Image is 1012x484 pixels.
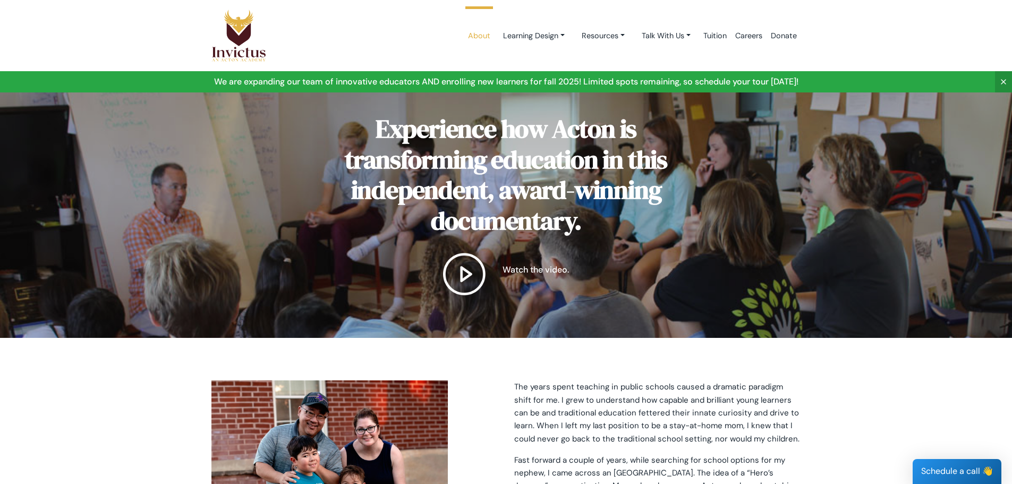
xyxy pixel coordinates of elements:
[514,380,801,445] p: The years spent teaching in public schools caused a dramatic paradigm shift for me. I grew to und...
[573,26,633,46] a: Resources
[633,26,699,46] a: Talk With Us
[312,114,700,236] h2: Experience how Acton is transforming education in this independent, award-winning documentary.
[503,264,569,276] p: Watch the video.
[731,13,767,58] a: Careers
[495,26,573,46] a: Learning Design
[464,13,495,58] a: About
[211,9,267,62] img: Logo
[767,13,801,58] a: Donate
[913,459,1001,484] div: Schedule a call 👋
[312,253,700,295] a: Watch the video.
[699,13,731,58] a: Tuition
[443,253,486,295] img: play button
